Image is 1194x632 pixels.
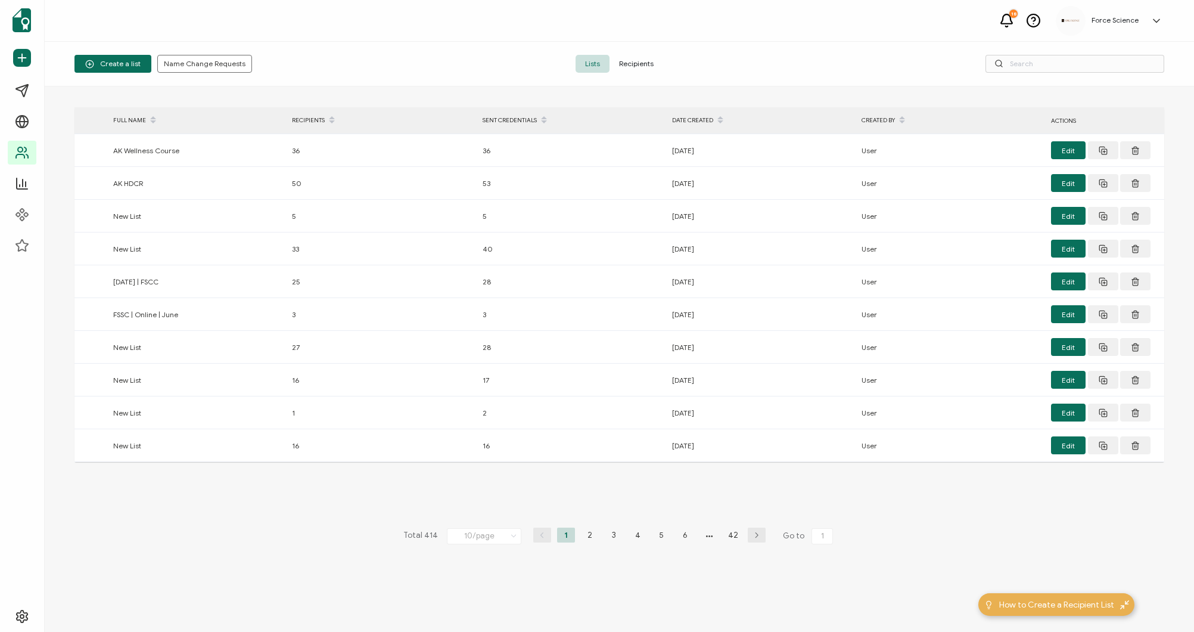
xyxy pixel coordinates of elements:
[1045,114,1164,128] div: ACTIONS
[107,275,286,289] div: [DATE] | FSCC
[666,209,856,223] div: [DATE]
[605,528,623,543] li: 3
[856,406,1045,420] div: User
[629,528,646,543] li: 4
[107,176,286,190] div: AK HDCR
[107,373,286,387] div: New List
[477,439,666,453] div: 16
[107,209,286,223] div: New List
[1051,174,1086,192] button: Edit
[999,599,1114,611] span: How to Create a Recipient List
[1051,371,1086,389] button: Edit
[856,439,1045,453] div: User
[666,110,856,131] div: DATE CREATED
[666,308,856,321] div: [DATE]
[783,528,835,544] span: Go to
[286,439,477,453] div: 16
[1051,240,1086,258] button: Edit
[286,110,477,131] div: RECIPIENTS
[403,528,438,544] span: Total 414
[477,340,666,354] div: 28
[477,176,666,190] div: 53
[85,60,141,69] span: Create a list
[666,144,856,157] div: [DATE]
[107,340,286,354] div: New List
[477,308,666,321] div: 3
[286,242,477,256] div: 33
[1120,600,1129,609] img: minimize-icon.svg
[107,242,286,256] div: New List
[581,528,599,543] li: 2
[856,209,1045,223] div: User
[856,110,1045,131] div: CREATED BY
[286,144,477,157] div: 36
[157,55,252,73] button: Name Change Requests
[610,55,663,73] span: Recipients
[107,110,286,131] div: FULL NAME
[286,209,477,223] div: 5
[1051,436,1086,454] button: Edit
[107,308,286,321] div: FSSC | Online | June
[1134,575,1194,632] iframe: Chat Widget
[676,528,694,543] li: 6
[107,406,286,420] div: New List
[477,373,666,387] div: 17
[477,406,666,420] div: 2
[1051,207,1086,225] button: Edit
[1051,338,1086,356] button: Edit
[985,55,1164,73] input: Search
[477,275,666,289] div: 28
[557,528,575,543] li: 1
[724,528,742,543] li: 42
[164,60,245,67] span: Name Change Requests
[447,528,521,544] input: Select
[286,176,477,190] div: 50
[856,373,1045,387] div: User
[477,144,666,157] div: 36
[666,340,856,354] div: [DATE]
[107,144,286,157] div: AK Wellness Course
[1092,16,1139,24] h5: Force Science
[477,110,666,131] div: SENT CREDENTIALS
[666,176,856,190] div: [DATE]
[856,275,1045,289] div: User
[652,528,670,543] li: 5
[666,373,856,387] div: [DATE]
[286,406,477,420] div: 1
[666,406,856,420] div: [DATE]
[13,8,31,32] img: sertifier-logomark-colored.svg
[286,340,477,354] div: 27
[856,144,1045,157] div: User
[477,209,666,223] div: 5
[856,340,1045,354] div: User
[286,275,477,289] div: 25
[666,275,856,289] div: [DATE]
[1051,305,1086,323] button: Edit
[477,242,666,256] div: 40
[666,439,856,453] div: [DATE]
[1062,19,1080,22] img: d96c2383-09d7-413e-afb5-8f6c84c8c5d6.png
[1051,404,1086,422] button: Edit
[856,176,1045,190] div: User
[1051,141,1086,159] button: Edit
[74,55,151,73] button: Create a list
[1009,10,1018,18] div: 18
[1051,272,1086,290] button: Edit
[286,373,477,387] div: 16
[107,439,286,453] div: New List
[576,55,610,73] span: Lists
[856,242,1045,256] div: User
[856,308,1045,321] div: User
[286,308,477,321] div: 3
[666,242,856,256] div: [DATE]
